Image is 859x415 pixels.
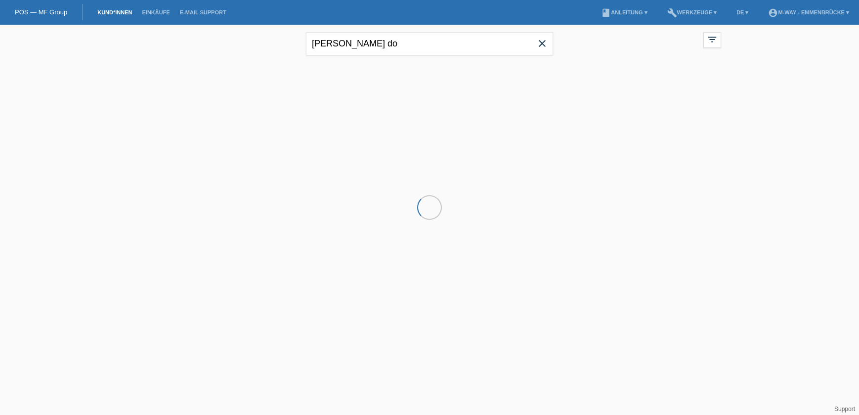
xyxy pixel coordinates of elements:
i: close [536,38,548,49]
a: E-Mail Support [175,9,231,15]
i: account_circle [768,8,778,18]
a: buildWerkzeuge ▾ [662,9,722,15]
a: account_circlem-way - Emmenbrücke ▾ [763,9,854,15]
a: Support [834,406,855,413]
i: build [667,8,677,18]
a: Einkäufe [137,9,174,15]
a: bookAnleitung ▾ [596,9,652,15]
input: Suche... [306,32,553,55]
a: Kund*innen [92,9,137,15]
a: POS — MF Group [15,8,67,16]
i: book [601,8,611,18]
i: filter_list [707,34,718,45]
a: DE ▾ [731,9,753,15]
